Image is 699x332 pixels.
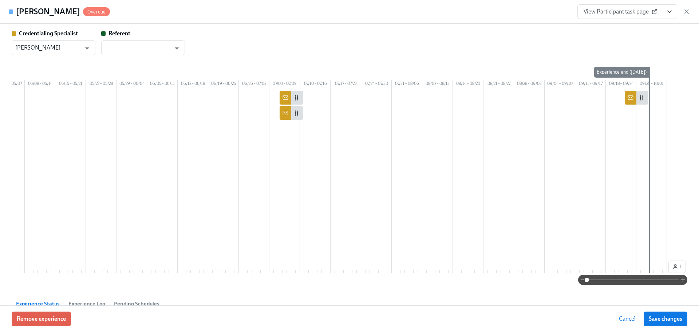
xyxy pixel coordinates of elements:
div: 05/22 – 05/28 [86,80,116,89]
div: 07/10 – 07/16 [300,80,331,89]
strong: Referent [108,30,130,37]
button: 1 [668,261,686,273]
div: 07/03 – 07/09 [269,80,300,89]
div: 06/19 – 06/25 [208,80,239,89]
div: 09/11 – 09/17 [575,80,606,89]
button: Open [171,43,182,54]
div: Experience end ([DATE]) [594,67,649,78]
button: Cancel [614,312,641,326]
span: Save changes [649,315,682,323]
span: 1 [672,263,682,270]
div: 06/05 – 06/11 [147,80,178,89]
div: 07/17 – 07/23 [331,80,361,89]
div: {{ participant.fullName }} has uploaded a receipt for their JCDNE test scores [294,109,481,117]
span: Pending Schedules [114,300,159,308]
button: Remove experience [12,312,71,326]
span: View Participant task page [584,8,656,15]
span: Experience Log [68,300,105,308]
span: Remove experience [17,315,66,323]
div: 06/12 – 06/18 [178,80,208,89]
div: 07/24 – 07/30 [361,80,392,89]
h4: [PERSON_NAME] [16,6,80,17]
div: {{ participant.fullName }} has uploaded a receipt for their regional test scores [294,94,484,102]
div: 05/15 – 05/21 [55,80,86,89]
button: Open [82,43,93,54]
span: Experience Status [16,300,60,308]
div: 08/07 – 08/13 [422,80,453,89]
div: 09/04 – 09/10 [545,80,575,89]
div: 07/31 – 08/06 [392,80,422,89]
div: 05/08 – 05/14 [25,80,55,89]
div: 09/25 – 10/01 [636,80,667,89]
button: View task page [662,4,677,19]
div: 08/14 – 08/20 [453,80,483,89]
div: 09/18 – 09/24 [606,80,636,89]
div: 05/29 – 06/04 [116,80,147,89]
div: 06/26 – 07/02 [239,80,269,89]
div: 08/21 – 08/27 [483,80,514,89]
a: View Participant task page [577,4,662,19]
span: Overdue [83,9,110,15]
strong: Credentialing Specialist [19,30,78,37]
div: 08/28 – 09/03 [514,80,545,89]
button: Save changes [644,312,687,326]
span: Cancel [619,315,636,323]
